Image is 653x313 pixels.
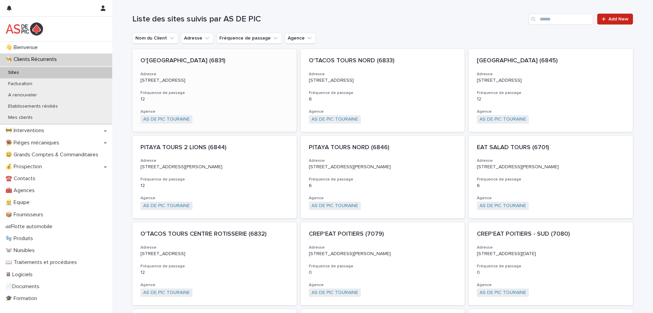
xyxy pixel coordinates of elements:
[140,231,288,238] p: O'TACOS TOURS CENTRE ROTISSERIE (6832)
[3,81,38,87] p: Facturation
[469,222,633,305] a: CREP'EAT POITIERS - SUD (7080)Adresse[STREET_ADDRESS][DATE]Fréquence de passage0AgenceAS DE PIC T...
[140,245,288,250] h3: Adresse
[3,199,35,206] p: 👷 Equipe
[3,44,43,51] p: 👋 Bienvenue
[140,164,288,170] p: [STREET_ADDRESS][PERSON_NAME]
[477,195,624,201] h3: Agence
[477,264,624,269] h3: Fréquence de passage
[140,158,288,163] h3: Adresse
[3,104,63,109] p: Etablissements résiliés
[309,164,456,170] p: [STREET_ADDRESS][PERSON_NAME]
[608,17,629,21] span: Add New
[480,290,526,296] a: AS DE PIC TOURAINE
[143,116,190,122] a: AS DE PIC TOURAINE
[309,158,456,163] h3: Adresse
[3,115,38,121] p: Mes clients
[140,264,288,269] h3: Fréquence de passage
[3,70,24,76] p: Sites
[309,96,456,102] p: 6
[132,33,178,44] button: Nom du Client
[477,177,624,182] h3: Fréquence de passage
[3,259,82,266] p: 📖 Traitements et procédures
[309,231,456,238] p: CREP'EAT POITIERS (7079)
[140,144,288,152] p: PITAYA TOURS 2 LIONS (6844)
[143,290,190,296] a: AS DE PIC TOURAINE
[597,14,633,25] a: Add New
[309,282,456,288] h3: Agence
[309,270,456,276] p: 0
[301,136,465,219] a: PITAYA TOURS NORD (6846)Adresse[STREET_ADDRESS][PERSON_NAME]Fréquence de passage6AgenceAS DE PIC ...
[309,90,456,96] h3: Fréquence de passage
[309,144,456,152] p: PITAYA TOURS NORD (6846)
[3,140,65,146] p: 🪤 Pièges mécaniques
[469,136,633,219] a: EAT SALAD TOURS (6701)Adresse[STREET_ADDRESS][PERSON_NAME]Fréquence de passage6AgenceAS DE PIC TO...
[309,264,456,269] h3: Fréquence de passage
[3,127,50,134] p: 🚧 Interventions
[309,195,456,201] h3: Agence
[132,14,525,24] h1: Liste des sites suivis par AS DE PIC
[477,109,624,114] h3: Agence
[3,212,49,218] p: 📦 Fournisseurs
[3,187,40,194] p: 🧰 Agences
[132,136,296,219] a: PITAYA TOURS 2 LIONS (6844)Adresse[STREET_ADDRESS][PERSON_NAME]Fréquence de passage12AgenceAS DE ...
[3,152,104,158] p: 😃 Grands Comptes & Commanditaires
[140,90,288,96] h3: Fréquence de passage
[477,96,624,102] p: 12
[216,33,282,44] button: Fréquence de passage
[477,251,624,257] p: [STREET_ADDRESS][DATE]
[477,270,624,276] p: 0
[477,158,624,163] h3: Adresse
[477,57,624,65] p: [GEOGRAPHIC_DATA] (6845)
[140,282,288,288] h3: Agence
[480,116,526,122] a: AS DE PIC TOURAINE
[285,33,316,44] button: Agence
[3,175,41,182] p: ☎️ Contacts
[312,290,358,296] a: AS DE PIC TOURAINE
[3,163,47,170] p: 💰 Prospection
[3,271,38,278] p: 🖥 Logiciels
[301,49,465,132] a: O'TACOS TOURS NORD (6833)Adresse[STREET_ADDRESS]Fréquence de passage6AgenceAS DE PIC TOURAINE
[140,72,288,77] h3: Adresse
[5,22,43,36] img: yKcqic14S0S6KrLdrqO6
[132,49,296,132] a: O'[GEOGRAPHIC_DATA] (6831)Adresse[STREET_ADDRESS]Fréquence de passage12AgenceAS DE PIC TOURAINE
[477,144,624,152] p: EAT SALAD TOURS (6701)
[132,222,296,305] a: O'TACOS TOURS CENTRE ROTISSERIE (6832)Adresse[STREET_ADDRESS]Fréquence de passage12AgenceAS DE PI...
[309,183,456,189] p: 6
[309,109,456,114] h3: Agence
[477,72,624,77] h3: Adresse
[140,109,288,114] h3: Agence
[477,183,624,189] p: 6
[309,177,456,182] h3: Fréquence de passage
[529,14,593,25] input: Search
[309,251,456,257] p: [STREET_ADDRESS][PERSON_NAME]
[309,245,456,250] h3: Adresse
[477,245,624,250] h3: Adresse
[140,270,288,276] p: 12
[140,183,288,189] p: 12
[3,235,38,242] p: 🧤 Produits
[312,116,358,122] a: AS DE PIC TOURAINE
[181,33,214,44] button: Adresse
[140,251,288,257] p: [STREET_ADDRESS]
[3,223,58,230] p: 🏎Flotte automobile
[309,57,456,65] p: O'TACOS TOURS NORD (6833)
[477,282,624,288] h3: Agence
[469,49,633,132] a: [GEOGRAPHIC_DATA] (6845)Adresse[STREET_ADDRESS]Fréquence de passage12AgenceAS DE PIC TOURAINE
[140,57,288,65] p: O'[GEOGRAPHIC_DATA] (6831)
[301,222,465,305] a: CREP'EAT POITIERS (7079)Adresse[STREET_ADDRESS][PERSON_NAME]Fréquence de passage0AgenceAS DE PIC ...
[140,177,288,182] h3: Fréquence de passage
[140,96,288,102] p: 12
[3,283,45,290] p: 📄Documents
[477,231,624,238] p: CREP'EAT POITIERS - SUD (7080)
[3,295,43,302] p: 🎓 Formation
[309,78,456,83] p: [STREET_ADDRESS]
[140,78,288,83] p: [STREET_ADDRESS]
[143,203,190,209] a: AS DE PIC TOURAINE
[3,92,43,98] p: A renouveler
[312,203,358,209] a: AS DE PIC TOURAINE
[480,203,526,209] a: AS DE PIC TOURAINE
[477,90,624,96] h3: Fréquence de passage
[140,195,288,201] h3: Agence
[309,72,456,77] h3: Adresse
